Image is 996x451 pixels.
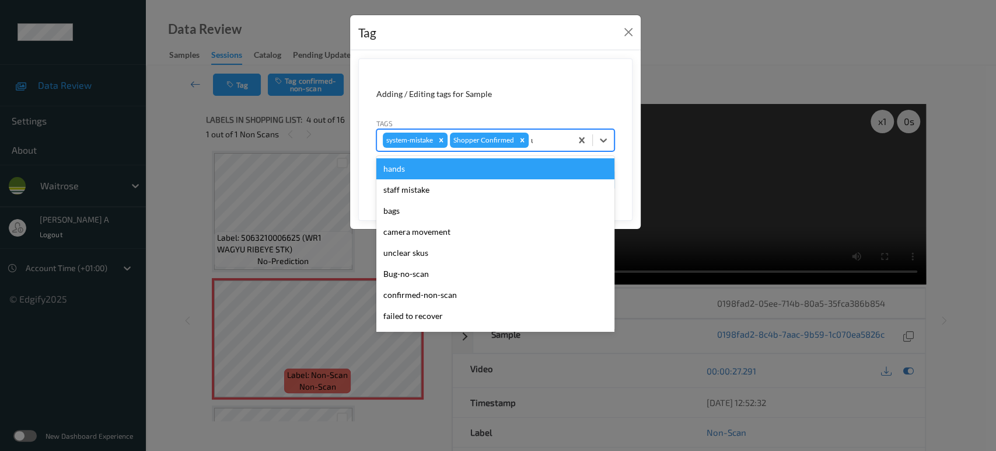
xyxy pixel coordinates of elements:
[376,306,614,327] div: failed to recover
[516,133,529,148] div: Remove Shopper Confirmed
[450,133,516,148] div: Shopper Confirmed
[376,118,393,129] label: Tags
[620,24,637,40] button: Close
[358,23,376,42] div: Tag
[376,263,614,285] div: Bug-no-scan
[383,133,435,148] div: system-mistake
[376,158,614,179] div: hands
[435,133,448,148] div: Remove system-mistake
[376,179,614,200] div: staff mistake
[376,242,614,263] div: unclear skus
[376,88,614,100] div: Adding / Editing tags for Sample
[376,200,614,221] div: bags
[376,327,614,348] div: product recovered
[376,221,614,242] div: camera movement
[376,285,614,306] div: confirmed-non-scan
